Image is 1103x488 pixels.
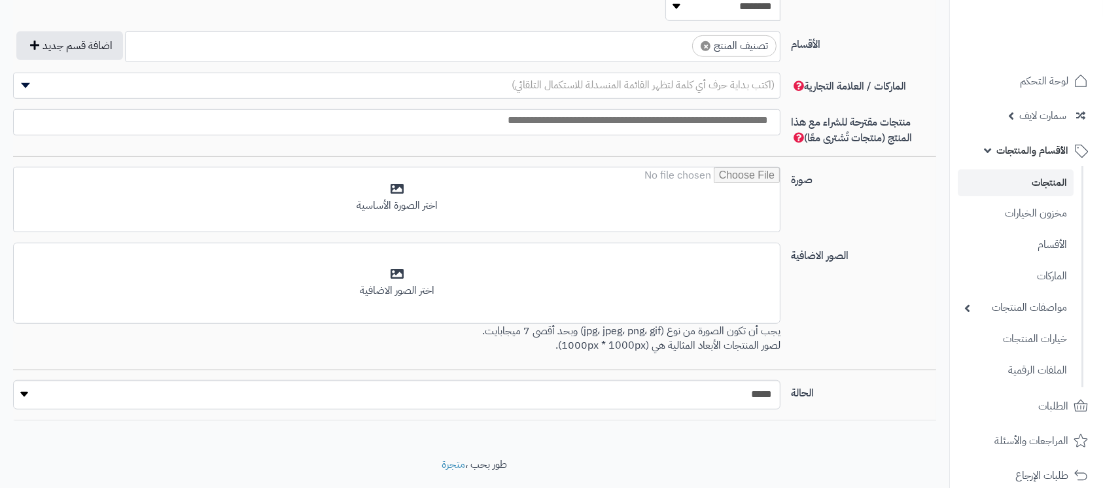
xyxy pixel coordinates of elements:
a: متجرة [442,457,466,472]
span: الطلبات [1038,397,1068,415]
span: الماركات / العلامة التجارية [791,78,906,94]
span: لوحة التحكم [1020,72,1068,90]
a: مخزون الخيارات [958,200,1074,228]
a: الملفات الرقمية [958,357,1074,385]
span: × [701,41,710,51]
label: الأقسام [786,31,941,52]
a: المراجعات والأسئلة [958,425,1095,457]
label: الحالة [786,380,941,401]
label: صورة [786,167,941,188]
a: الماركات [958,262,1074,290]
a: الطلبات [958,391,1095,422]
p: يجب أن تكون الصورة من نوع (jpg، jpeg، png، gif) وبحد أقصى 7 ميجابايت. لصور المنتجات الأبعاد المثا... [13,324,780,354]
label: الصور الاضافية [786,243,941,264]
span: الأقسام والمنتجات [996,141,1068,160]
span: منتجات مقترحة للشراء مع هذا المنتج (منتجات تُشترى معًا) [791,114,912,146]
span: سمارت لايف [1019,107,1066,125]
a: المنتجات [958,169,1074,196]
li: تصنيف المنتج [692,35,777,57]
a: مواصفات المنتجات [958,294,1074,322]
a: خيارات المنتجات [958,325,1074,353]
span: طلبات الإرجاع [1015,466,1068,485]
a: لوحة التحكم [958,65,1095,97]
button: اضافة قسم جديد [16,31,123,60]
span: (اكتب بداية حرف أي كلمة لتظهر القائمة المنسدلة للاستكمال التلقائي) [512,77,775,93]
span: المراجعات والأسئلة [994,432,1068,450]
a: الأقسام [958,231,1074,259]
div: اختر الصور الاضافية [22,283,772,298]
